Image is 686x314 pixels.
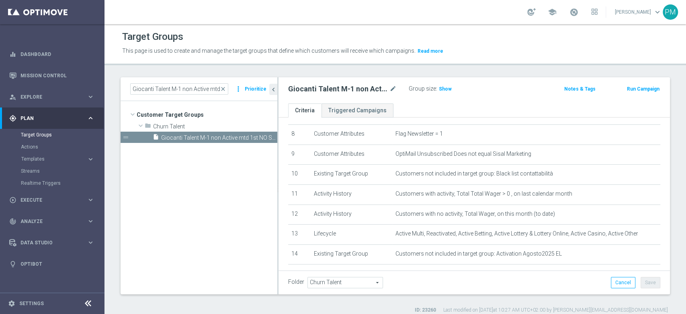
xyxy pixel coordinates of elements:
[9,197,95,203] button: play_circle_outline Execute keyboard_arrow_right
[21,153,104,165] div: Templates
[20,116,87,121] span: Plan
[9,240,95,246] button: Data Studio keyboard_arrow_right
[663,4,678,20] div: PM
[311,184,393,205] td: Activity History
[288,205,311,225] td: 12
[20,240,87,245] span: Data Studio
[20,65,94,86] a: Mission Control
[9,115,95,122] div: gps_fixed Plan keyboard_arrow_right
[9,94,95,100] button: person_search Explore keyboard_arrow_right
[395,270,445,277] span: CUST SCORE < 0.15
[9,72,95,79] button: Mission Control
[395,170,553,177] span: Customers not included in target group: Black list contattabilità
[321,103,393,118] a: Triggered Campaigns
[626,85,660,93] button: Run Campaign
[288,244,311,264] td: 14
[19,301,44,306] a: Settings
[9,51,95,58] button: equalizer Dashboard
[220,86,226,92] span: close
[9,218,16,225] i: track_changes
[311,205,393,225] td: Activity History
[8,300,15,307] i: settings
[9,218,95,225] button: track_changes Analyze keyboard_arrow_right
[311,165,393,185] td: Existing Target Group
[21,141,104,153] div: Actions
[417,47,444,56] button: Read more
[87,239,94,246] i: keyboard_arrow_right
[563,85,596,93] button: Notes & Tags
[415,307,436,314] label: ID: 23260
[395,130,443,137] span: Flag Newsletter = 1
[389,84,397,94] i: mode_edit
[614,6,663,18] a: [PERSON_NAME]keyboard_arrow_down
[21,144,84,150] a: Actions
[20,253,94,275] a: Optibot
[288,84,388,94] h2: Giocanti Talent M-1 non Active mtd 1st NO Sport lm
[9,261,95,267] button: lightbulb Optibot
[311,244,393,264] td: Existing Target Group
[9,93,16,101] i: person_search
[9,196,87,204] div: Execute
[311,225,393,245] td: Lifecycle
[9,65,94,86] div: Mission Control
[145,122,151,132] i: folder
[395,230,638,237] span: Active Multi, Reactivated, Active Betting, Active Lottery & Lottery Online, Active Casino, Active...
[122,31,183,43] h1: Target Groups
[130,83,228,95] input: Quick find group or folder
[395,190,572,197] span: Customers with activity, Total Total Wager > 0 , on last calendar month
[9,253,94,275] div: Optibot
[87,93,94,101] i: keyboard_arrow_right
[21,157,79,161] span: Templates
[395,250,562,257] span: Customers not included in target group: Activation Agosto2025 EL
[20,43,94,65] a: Dashboard
[288,264,311,285] td: 15
[20,219,87,224] span: Analyze
[21,180,84,186] a: Realtime Triggers
[21,168,84,174] a: Streams
[9,115,16,122] i: gps_fixed
[311,145,393,165] td: Customer Attributes
[9,239,87,246] div: Data Studio
[21,165,104,177] div: Streams
[395,151,531,157] span: OptiMail Unsubscribed Does not equal Sisal Marketing
[9,93,87,101] div: Explore
[288,279,304,285] label: Folder
[409,85,436,92] label: Group size
[21,129,104,141] div: Target Groups
[288,184,311,205] td: 11
[270,86,277,93] i: chevron_left
[9,218,87,225] div: Analyze
[9,260,16,268] i: lightbulb
[21,156,95,162] button: Templates keyboard_arrow_right
[439,86,452,92] span: Show
[288,225,311,245] td: 13
[288,145,311,165] td: 9
[87,196,94,204] i: keyboard_arrow_right
[288,165,311,185] td: 10
[436,85,437,92] label: :
[269,84,277,95] button: chevron_left
[611,277,635,288] button: Cancel
[20,95,87,99] span: Explore
[288,125,311,145] td: 8
[9,43,94,65] div: Dashboard
[548,8,557,17] span: school
[234,83,242,95] i: more_vert
[244,84,268,95] button: Prioritize
[137,109,277,120] span: Customer Target Groups
[311,125,393,145] td: Customer Attributes
[395,211,555,217] span: Customers with no activity, Total Wager, on this month (to date)
[9,115,87,122] div: Plan
[641,277,660,288] button: Save
[311,264,393,285] td: Customer Attributes
[87,155,94,163] i: keyboard_arrow_right
[653,8,662,17] span: keyboard_arrow_down
[21,177,104,189] div: Realtime Triggers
